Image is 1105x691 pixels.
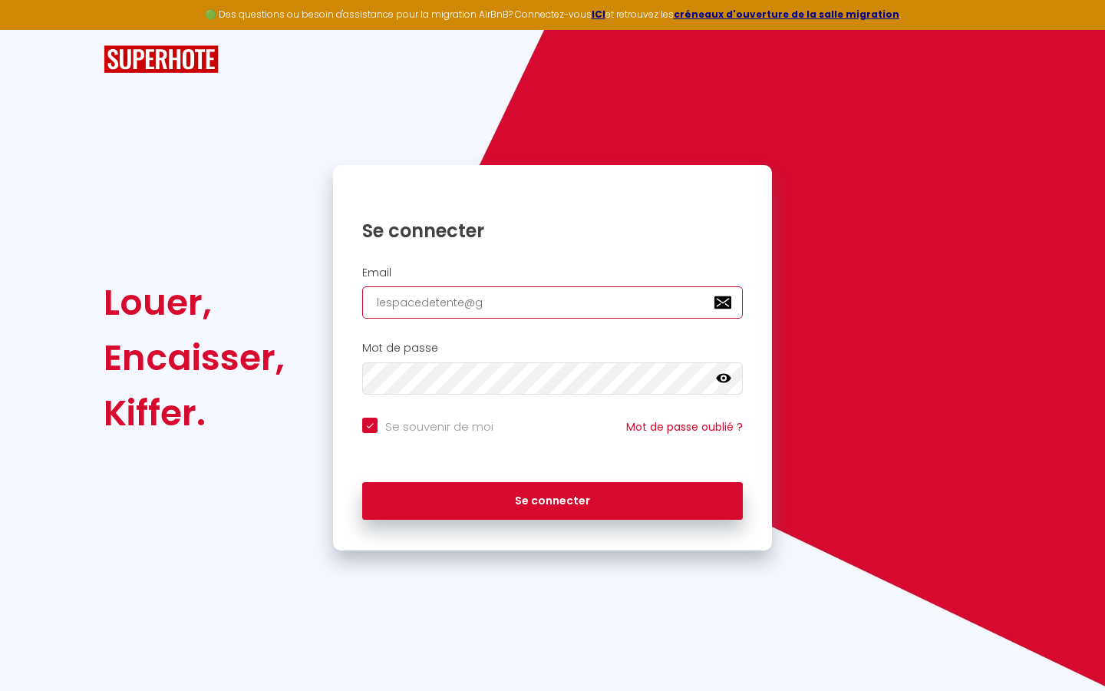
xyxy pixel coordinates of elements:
[362,219,743,243] h1: Se connecter
[362,286,743,319] input: Ton Email
[362,266,743,279] h2: Email
[362,482,743,521] button: Se connecter
[104,330,285,385] div: Encaisser,
[104,45,219,74] img: SuperHote logo
[104,275,285,330] div: Louer,
[362,342,743,355] h2: Mot de passe
[12,6,58,52] button: Ouvrir le widget de chat LiveChat
[592,8,605,21] a: ICI
[674,8,899,21] a: créneaux d'ouverture de la salle migration
[626,419,743,435] a: Mot de passe oublié ?
[104,385,285,441] div: Kiffer.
